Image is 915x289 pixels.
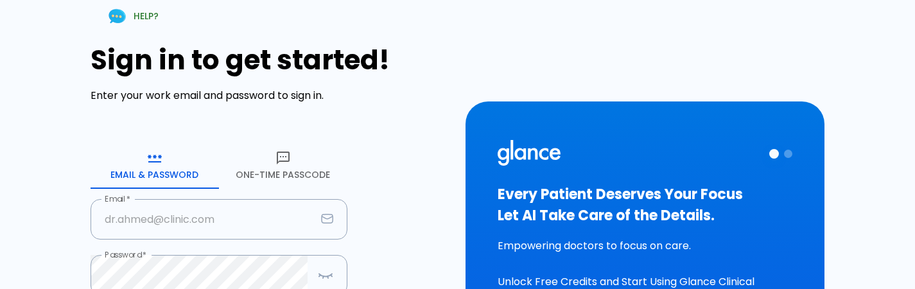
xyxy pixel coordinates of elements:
input: dr.ahmed@clinic.com [91,199,316,240]
button: One-Time Passcode [219,143,347,189]
h1: Sign in to get started! [91,44,450,76]
p: Enter your work email and password to sign in. [91,88,450,103]
img: Chat Support [106,5,128,28]
label: Email [105,193,130,204]
h3: Every Patient Deserves Your Focus Let AI Take Care of the Details. [498,184,793,226]
p: Empowering doctors to focus on care. [498,238,793,254]
button: Email & Password [91,143,219,189]
label: Password [105,249,146,260]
